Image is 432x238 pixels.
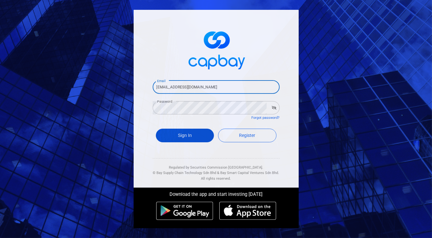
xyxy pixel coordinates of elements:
[221,171,279,175] span: Bay Smart Capital Ventures Sdn Bhd.
[157,79,165,83] label: Email
[156,129,214,142] button: Sign In
[129,188,303,198] div: Download the app and start investing [DATE]
[252,116,280,120] a: Forgot password?
[184,26,248,73] img: logo
[218,129,276,142] a: Register
[219,202,276,220] img: ios
[153,171,216,175] span: © Bay Supply Chain Technology Sdn Bhd
[153,158,280,182] div: Regulated by Securities Commission [GEOGRAPHIC_DATA]. & All rights reserved.
[239,133,255,138] span: Register
[156,202,213,220] img: android
[157,99,172,104] label: Password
